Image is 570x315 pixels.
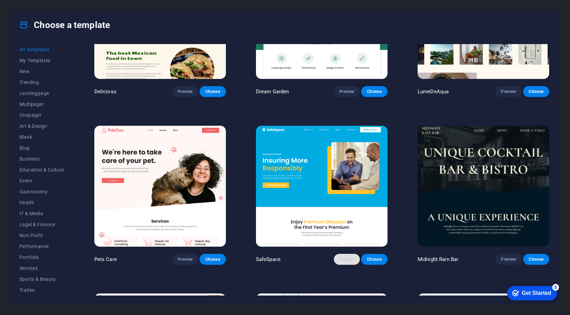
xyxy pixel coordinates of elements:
p: LumeDeAqua [418,88,449,95]
span: Education & Culture [19,167,64,173]
button: Preview [172,254,198,265]
h4: Choose a template [19,19,110,30]
span: Choose [205,257,220,262]
span: Preview [501,89,516,94]
img: SafeSpace [256,126,388,247]
button: Multipager [19,99,64,110]
span: Art & Design [19,123,64,129]
button: Trades [19,285,64,296]
span: My Templates [19,58,64,63]
span: Blank [19,134,64,140]
span: Preview [178,89,193,94]
p: Midnight Rain Bar [418,256,458,263]
button: Portfolio [19,252,64,263]
img: Pets Care [94,126,226,247]
span: Non-Profit [19,233,64,238]
div: Get Started 5 items remaining, 0% complete [5,3,55,18]
button: IT & Media [19,208,64,219]
span: Trending [19,80,64,85]
button: Event [19,175,64,186]
span: Business [19,156,64,162]
button: New [19,66,64,77]
button: Blank [19,132,64,142]
span: Preview [339,89,354,94]
button: Services [19,263,64,274]
div: 5 [51,1,57,8]
span: Preview [501,257,516,262]
span: Event [19,178,64,183]
span: Choose [367,89,382,94]
button: Landingpage [19,88,64,99]
button: Health [19,197,64,208]
button: Choose [523,254,549,265]
button: Preview [334,86,360,97]
img: Midnight Rain Bar [418,126,549,247]
button: All Templates [19,44,64,55]
button: Choose [361,86,387,97]
button: My Templates [19,55,64,66]
span: Gastronomy [19,189,64,194]
button: Preview [496,254,521,265]
button: Education & Culture [19,164,64,175]
button: Non-Profit [19,230,64,241]
span: Legal & Finance [19,222,64,227]
span: IT & Media [19,211,64,216]
div: Get Started [20,8,50,14]
button: Performance [19,241,64,252]
span: Choose [205,89,220,94]
button: Preview [172,86,198,97]
p: Pets Care [94,256,117,263]
button: Blog [19,142,64,153]
span: Portfolio [19,255,64,260]
span: Trades [19,287,64,293]
button: Trending [19,77,64,88]
span: Choose [529,89,544,94]
span: Health [19,200,64,205]
button: Onepager [19,110,64,121]
p: Delicioso [94,88,117,95]
button: Choose [200,86,226,97]
span: Choose [367,257,382,262]
button: Sports & Beauty [19,274,64,285]
button: Gastronomy [19,186,64,197]
span: New [19,69,64,74]
span: Sports & Beauty [19,276,64,282]
span: Preview [339,257,354,262]
span: All Templates [19,47,64,52]
p: SafeSpace [256,256,281,263]
button: Business [19,153,64,164]
button: Choose [200,254,226,265]
button: Choose [523,86,549,97]
button: Legal & Finance [19,219,64,230]
button: Preview [334,254,360,265]
span: Performance [19,244,64,249]
button: Preview [496,86,521,97]
span: Blog [19,145,64,151]
span: Onepager [19,112,64,118]
span: Choose [529,257,544,262]
span: Multipager [19,101,64,107]
span: Preview [178,257,193,262]
p: Dream Garden [256,88,289,95]
button: Choose [361,254,387,265]
button: Art & Design [19,121,64,132]
span: Services [19,265,64,271]
span: Landingpage [19,91,64,96]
